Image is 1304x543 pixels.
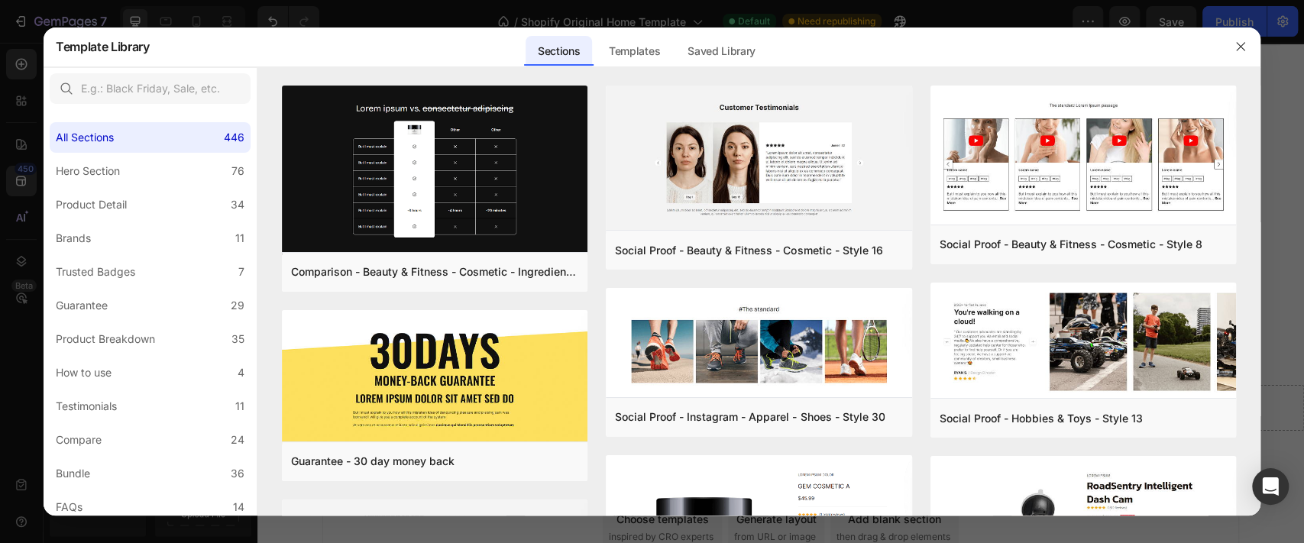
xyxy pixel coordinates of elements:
[231,431,244,449] div: 24
[238,364,244,382] div: 4
[675,36,768,66] div: Saved Library
[56,330,155,348] div: Product Breakdown
[477,487,558,501] span: from URL or image
[56,464,90,483] div: Bundle
[235,397,244,415] div: 11
[231,196,244,214] div: 34
[291,452,455,470] div: Guarantee - 30 day money back
[930,283,1236,402] img: sp13.png
[597,36,672,66] div: Templates
[487,435,560,451] span: Add section
[231,162,244,180] div: 76
[940,409,1143,428] div: Social Proof - Hobbies & Toys - Style 13
[24,190,1010,216] p: incorporating soft, earthy colours,
[231,464,244,483] div: 36
[291,263,578,281] div: Comparison - Beauty & Fitness - Cosmetic - Ingredients - Style 19
[224,128,244,147] div: 446
[231,296,244,315] div: 29
[24,113,1010,139] p: From photography to product, every piece begins with a real moment,
[56,162,120,180] div: Hero Section
[282,310,587,444] img: g30.png
[56,296,108,315] div: Guarantee
[930,86,1236,228] img: sp8.png
[492,359,573,371] div: Drop element here
[56,364,112,382] div: How to use
[511,15,520,24] button: Dot
[606,288,911,400] img: sp30.png
[56,196,127,214] div: Product Detail
[56,498,83,516] div: FAQs
[56,263,135,281] div: Trusted Badges
[615,241,882,260] div: Social Proof - Beauty & Fitness - Cosmetic - Style 16
[24,216,1010,242] p: and then printing them onto cushions, wall art, and accessories.
[56,229,91,247] div: Brands
[214,257,832,276] strong: Designed in the [GEOGRAPHIC_DATA]. Inspired by flow. Made for calm, creative living.
[56,431,102,449] div: Compare
[56,397,117,415] div: Testimonials
[231,330,244,348] div: 35
[496,15,505,24] button: Dot
[238,263,244,281] div: 7
[542,15,551,24] button: Dot
[282,86,587,255] img: c19.png
[526,36,592,66] div: Sections
[359,468,451,484] div: Choose templates
[24,139,1010,165] p: skates on the floor, waves at golden hour, and trees in motion.
[233,498,244,516] div: 14
[235,229,244,247] div: 11
[351,487,456,501] span: inspired by CRO experts
[26,50,1021,99] p: How It's Made
[526,15,536,24] button: Dot
[591,468,684,484] div: Add blank section
[56,128,114,147] div: All Sections
[56,27,150,66] h2: Template Library
[606,86,911,234] img: sp16.png
[479,468,559,484] div: Generate layout
[940,235,1202,254] div: Social Proof - Beauty & Fitness - Cosmetic - Style 8
[615,408,885,426] div: Social Proof - Instagram - Apparel - Shoes - Style 30
[1252,468,1289,505] div: Open Intercom Messenger
[579,487,693,501] span: then drag & drop elements
[50,73,251,104] input: E.g.: Black Friday, Sale, etc.
[24,164,1010,190] p: We transform those photos into minimalist hand-drawn line art,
